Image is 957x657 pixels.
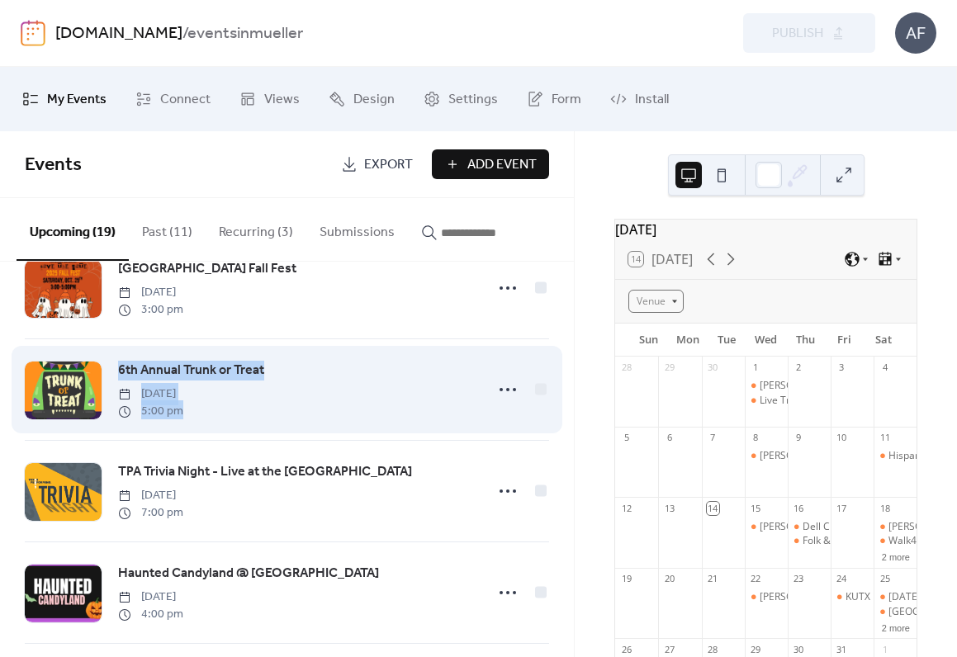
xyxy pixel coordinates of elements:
[118,258,296,280] a: [GEOGRAPHIC_DATA] Fall Fest
[707,324,746,357] div: Tue
[227,73,312,125] a: Views
[364,155,413,175] span: Export
[879,362,891,374] div: 4
[118,301,183,319] span: 3:00 pm
[663,432,675,444] div: 6
[788,534,831,548] div: Folk & Lore Songwriter Showcase
[836,432,848,444] div: 10
[123,73,223,125] a: Connect
[663,362,675,374] div: 29
[316,73,407,125] a: Design
[206,198,306,259] button: Recurring (3)
[707,362,719,374] div: 30
[598,73,681,125] a: Install
[874,520,917,534] div: Mueller Greenway Restoration Workday
[329,149,425,179] a: Export
[668,324,708,357] div: Mon
[118,462,412,482] span: TPA Trivia Night - Live at the [GEOGRAPHIC_DATA]
[793,502,805,514] div: 16
[750,502,762,514] div: 15
[448,87,498,113] span: Settings
[707,432,719,444] div: 7
[793,643,805,655] div: 30
[10,73,119,125] a: My Events
[118,259,296,279] span: [GEOGRAPHIC_DATA] Fall Fest
[745,379,788,393] div: Clayton Farmers Market
[788,520,831,534] div: Dell Children's Halloween Event
[895,12,936,54] div: AF
[750,362,762,374] div: 1
[745,590,788,604] div: Clayton Farmers Market
[118,360,264,381] a: 6th Annual Trunk or Treat
[836,362,848,374] div: 3
[118,504,183,522] span: 7:00 pm
[836,643,848,655] div: 31
[864,324,903,357] div: Sat
[707,502,719,514] div: 14
[874,605,917,619] div: Maplewood Elementary Fall Fest
[803,520,932,534] div: Dell Children's [DATE] Event
[793,362,805,374] div: 2
[620,643,632,655] div: 26
[620,573,632,585] div: 19
[750,573,762,585] div: 22
[836,502,848,514] div: 17
[663,573,675,585] div: 20
[875,620,917,634] button: 2 more
[745,394,788,408] div: Live Trivia @ HEB
[21,20,45,46] img: logo
[831,590,874,604] div: KUTX Rock the Park
[879,432,891,444] div: 11
[825,324,865,357] div: Fri
[635,87,669,113] span: Install
[118,563,379,584] a: Haunted Candyland @ [GEOGRAPHIC_DATA]
[306,198,408,259] button: Submissions
[760,590,873,604] div: [PERSON_NAME] Market
[118,461,412,483] a: TPA Trivia Night - Live at the [GEOGRAPHIC_DATA]
[118,588,183,606] span: [DATE]
[707,643,719,655] div: 28
[17,198,129,261] button: Upcoming (19)
[663,502,675,514] div: 13
[411,73,510,125] a: Settings
[874,590,917,604] div: Día de los Muertos @ Windsor Park Library
[707,573,719,585] div: 21
[432,149,549,179] button: Add Event
[620,432,632,444] div: 5
[750,643,762,655] div: 29
[118,361,264,380] span: 6th Annual Trunk or Treat
[628,324,668,357] div: Sun
[353,87,395,113] span: Design
[118,487,183,504] span: [DATE]
[615,220,917,239] div: [DATE]
[118,564,379,584] span: Haunted Candyland @ [GEOGRAPHIC_DATA]
[745,449,788,463] div: Clayton Farmers Market
[879,573,891,585] div: 25
[118,385,183,403] span: [DATE]
[874,449,917,463] div: Hispanic Latino Heritage Month Concert
[118,403,183,420] span: 5:00 pm
[620,502,632,514] div: 12
[750,432,762,444] div: 8
[129,198,206,259] button: Past (11)
[793,432,805,444] div: 9
[760,394,840,408] div: Live Trivia @ HEB
[514,73,594,125] a: Form
[760,449,873,463] div: [PERSON_NAME] Market
[187,18,303,50] b: eventsinmueller
[620,362,632,374] div: 28
[760,520,873,534] div: [PERSON_NAME] Market
[793,573,805,585] div: 23
[663,643,675,655] div: 27
[25,147,82,183] span: Events
[874,534,917,548] div: Walk4CMT
[264,87,300,113] span: Views
[785,324,825,357] div: Thu
[879,502,891,514] div: 18
[182,18,187,50] b: /
[888,534,938,548] div: Walk4CMT
[118,284,183,301] span: [DATE]
[467,155,537,175] span: Add Event
[745,520,788,534] div: Clayton Farmers Market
